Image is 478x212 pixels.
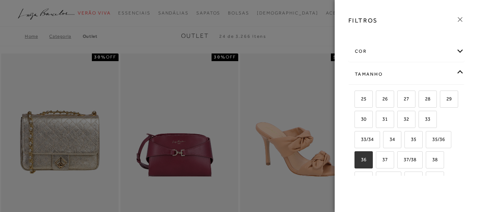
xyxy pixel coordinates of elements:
[417,117,425,124] input: 33
[355,157,366,162] span: 36
[439,96,446,104] input: 29
[377,116,388,122] span: 31
[427,157,438,162] span: 38
[417,96,425,104] input: 28
[375,96,382,104] input: 26
[348,16,378,25] h3: FILTROS
[349,64,464,84] div: Tamanho
[384,136,395,142] span: 34
[441,96,452,102] span: 29
[353,137,361,144] input: 33/34
[398,157,416,162] span: 37/38
[375,157,382,165] input: 37
[355,136,374,142] span: 33/34
[375,117,382,124] input: 31
[353,157,361,165] input: 36
[355,116,366,122] span: 30
[405,136,416,142] span: 35
[425,157,432,165] input: 38
[396,157,404,165] input: 37/38
[353,117,361,124] input: 30
[419,116,430,122] span: 33
[419,96,430,102] span: 28
[425,137,432,144] input: 35/36
[355,96,366,102] span: 25
[398,116,409,122] span: 32
[396,96,404,104] input: 27
[398,96,409,102] span: 27
[377,96,388,102] span: 26
[382,137,390,144] input: 34
[403,137,411,144] input: 35
[349,41,464,61] div: cor
[396,117,404,124] input: 32
[427,136,445,142] span: 35/36
[353,96,361,104] input: 25
[377,157,388,162] span: 37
